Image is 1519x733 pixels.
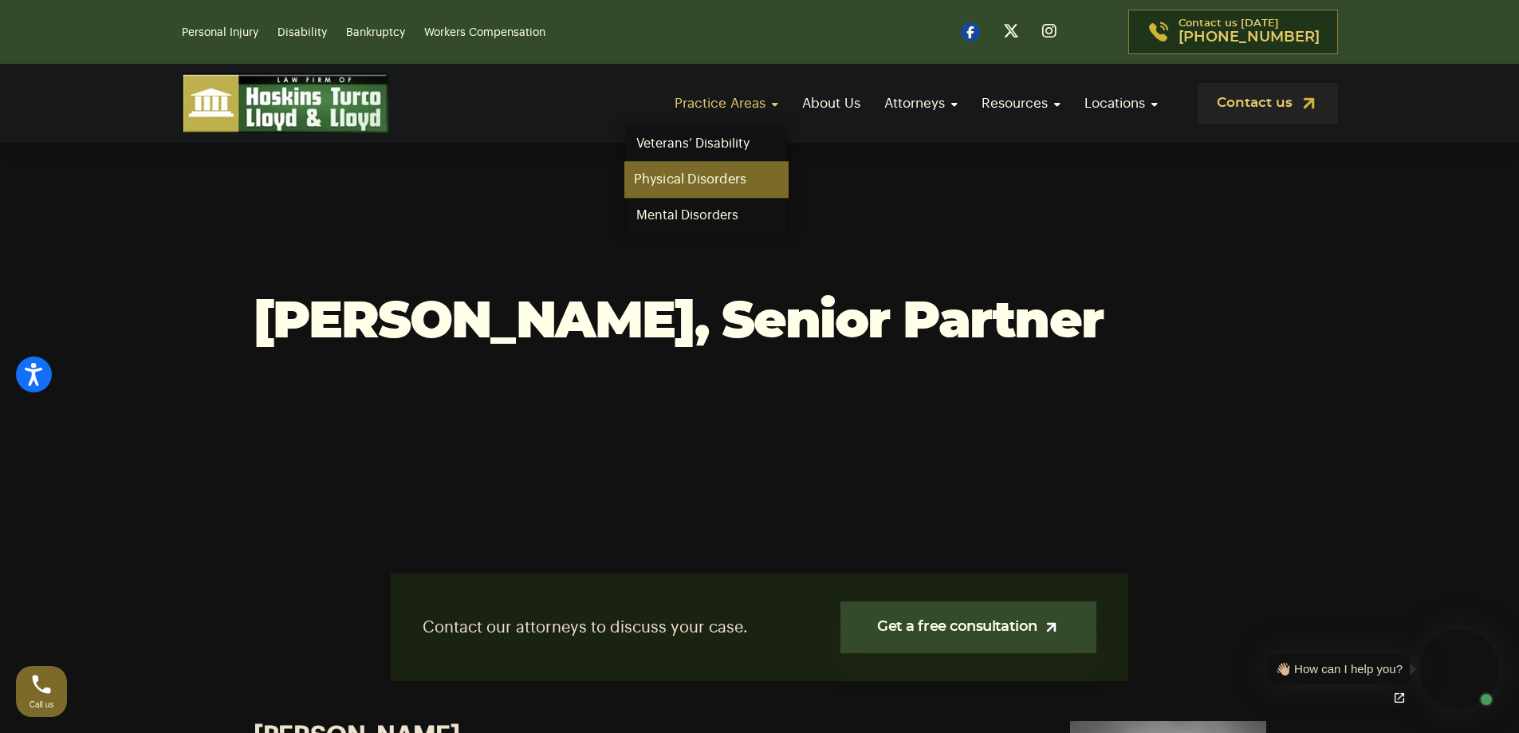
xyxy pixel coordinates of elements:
a: Veterans’ Disability [627,126,786,161]
a: Locations [1076,81,1166,126]
img: logo [182,73,389,133]
img: arrow-up-right-light.svg [1043,619,1060,636]
p: Contact us [DATE] [1179,18,1320,45]
a: About Us [794,81,868,126]
a: Disability [277,27,327,38]
span: [PHONE_NUMBER] [1179,30,1320,45]
a: Contact us [1198,83,1338,124]
a: Attorneys [876,81,966,126]
span: Call us [30,700,54,709]
h1: [PERSON_NAME], Senior Partner [254,294,1266,350]
a: Workers Compensation [424,27,545,38]
a: Resources [974,81,1068,126]
a: Personal Injury [182,27,258,38]
a: Mental Disorders [627,198,786,233]
div: Contact our attorneys to discuss your case. [391,573,1128,681]
div: 👋🏼 How can I help you? [1276,660,1403,679]
a: Contact us [DATE][PHONE_NUMBER] [1128,10,1338,54]
a: Practice Areas [667,81,786,126]
a: Get a free consultation [840,601,1096,653]
a: Open chat [1383,681,1416,715]
a: Physical Disorders [624,162,789,198]
a: Bankruptcy [346,27,405,38]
